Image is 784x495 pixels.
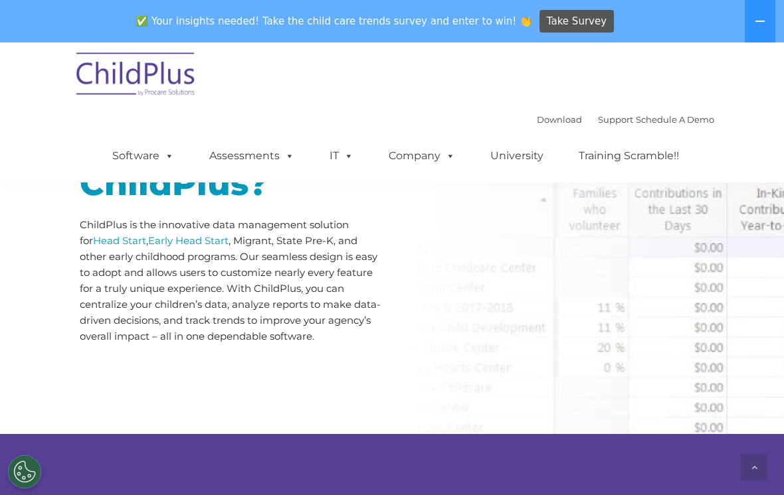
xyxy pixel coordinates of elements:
p: ChildPlus is the innovative data management solution for , , Migrant, State Pre-K, and other earl... [80,217,382,344]
a: Early Head Start [148,234,229,247]
a: Software [99,143,187,169]
a: Schedule A Demo [636,114,714,125]
a: Download [537,114,582,125]
button: Cookies Settings [8,455,41,488]
a: University [477,143,557,169]
a: IT [316,143,367,169]
span: ✅ Your insights needed! Take the child care trends survey and enter to win! 👏 [131,9,538,35]
img: ChildPlus by Procare Solutions [70,43,203,109]
a: Training Scramble!! [565,143,692,169]
a: Head Start [93,234,146,247]
h1: What is ChildPlus? [80,134,382,200]
span: Take Survey [547,10,607,33]
font: | [537,114,714,125]
a: Company [375,143,468,169]
a: Assessments [196,143,308,169]
a: Take Survey [539,10,615,33]
a: Support [598,114,633,125]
